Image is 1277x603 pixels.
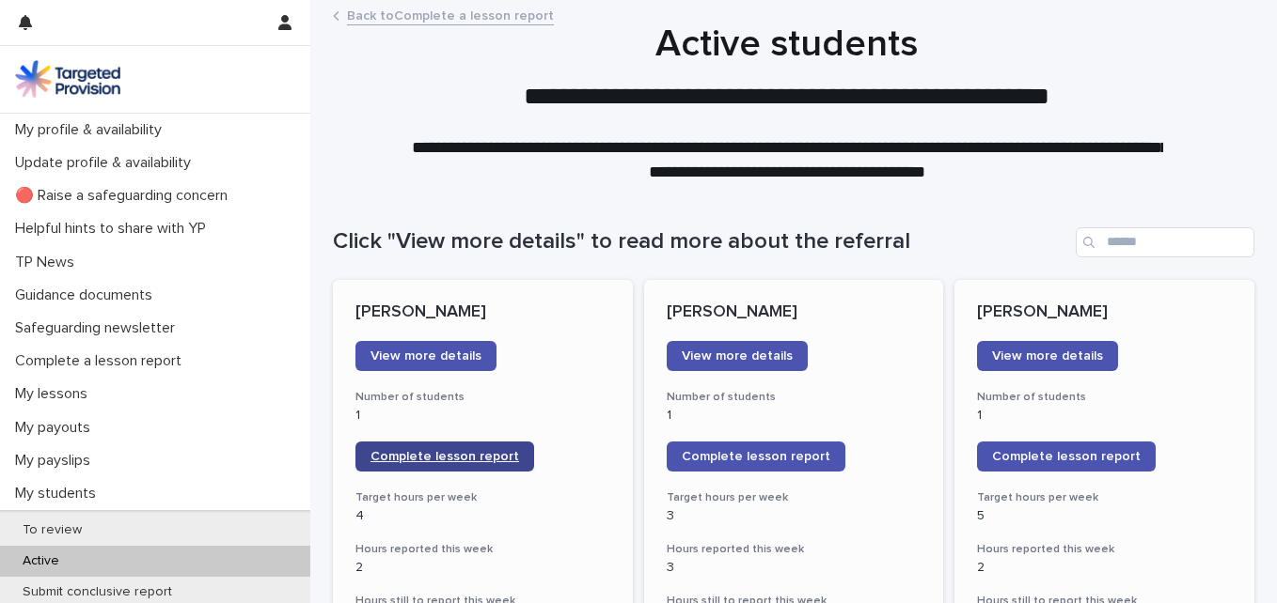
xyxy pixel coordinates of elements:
[1076,227,1254,257] input: Search
[8,419,105,437] p: My payouts
[355,441,534,472] a: Complete lesson report
[333,228,1068,255] h1: Click "View more details" to read more about the referral
[355,542,610,557] h3: Hours reported this week
[355,508,610,524] p: 4
[8,319,190,337] p: Safeguarding newsletter
[667,341,808,371] a: View more details
[370,450,519,463] span: Complete lesson report
[977,302,1232,323] p: [PERSON_NAME]
[355,302,610,323] p: [PERSON_NAME]
[667,490,922,505] h3: Target hours per week
[8,220,221,238] p: Helpful hints to share with YP
[355,341,497,371] a: View more details
[667,542,922,557] h3: Hours reported this week
[977,490,1232,505] h3: Target hours per week
[682,450,830,463] span: Complete lesson report
[15,60,120,98] img: M5nRWzHhSzIhMunXDL62
[355,390,610,405] h3: Number of students
[370,349,481,363] span: View more details
[977,441,1156,472] a: Complete lesson report
[667,441,845,472] a: Complete lesson report
[329,22,1244,67] h1: Active students
[682,349,793,363] span: View more details
[667,508,922,524] p: 3
[8,254,89,271] p: TP News
[667,560,922,576] p: 3
[355,560,610,576] p: 2
[8,121,177,139] p: My profile & availability
[992,450,1141,463] span: Complete lesson report
[667,390,922,405] h3: Number of students
[977,341,1118,371] a: View more details
[667,408,922,424] p: 1
[8,154,206,172] p: Update profile & availability
[8,522,97,538] p: To review
[8,352,197,370] p: Complete a lesson report
[667,302,922,323] p: [PERSON_NAME]
[8,485,111,502] p: My students
[8,584,187,600] p: Submit conclusive report
[8,385,102,403] p: My lessons
[355,408,610,424] p: 1
[8,187,243,205] p: 🔴 Raise a safeguarding concern
[8,452,105,470] p: My payslips
[977,408,1232,424] p: 1
[8,286,167,304] p: Guidance documents
[8,553,74,569] p: Active
[977,560,1232,576] p: 2
[977,508,1232,524] p: 5
[977,390,1232,405] h3: Number of students
[355,490,610,505] h3: Target hours per week
[977,542,1232,557] h3: Hours reported this week
[347,4,554,25] a: Back toComplete a lesson report
[992,349,1103,363] span: View more details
